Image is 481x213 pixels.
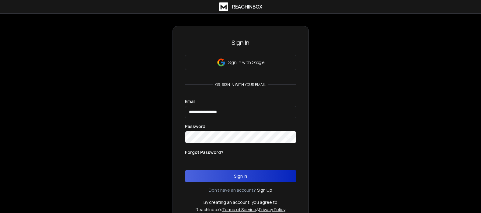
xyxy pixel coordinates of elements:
[185,38,296,47] h3: Sign In
[232,3,262,10] h1: ReachInbox
[196,207,285,213] p: ReachInbox's &
[204,199,277,205] p: By creating an account, you agree to
[219,2,228,11] img: logo
[213,82,268,87] p: or, sign in with your email
[185,55,296,70] button: Sign in with Google
[185,170,296,182] button: Sign In
[259,207,285,212] a: Privacy Policy
[228,59,264,66] p: Sign in with Google
[185,149,223,155] p: Forgot Password?
[209,187,256,193] p: Don't have an account?
[257,187,272,193] a: Sign Up
[219,2,262,11] a: ReachInbox
[222,207,256,212] a: Terms of Service
[185,99,195,104] label: Email
[185,124,205,129] label: Password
